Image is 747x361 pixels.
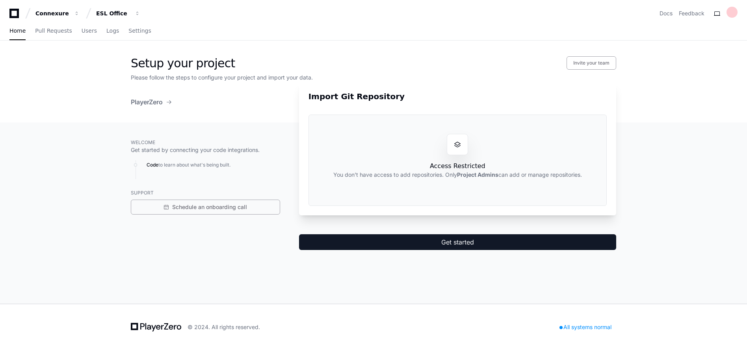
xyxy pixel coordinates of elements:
[35,28,72,33] span: Pull Requests
[131,97,163,107] span: PlayerZero
[555,322,616,333] div: All systems normal
[106,22,119,40] a: Logs
[333,171,582,179] h2: You don’t have access to add repositories. Only can add or manage repositories.
[131,74,616,81] p: Please follow the steps to configure your project and import your data.
[679,9,704,17] button: Feedback
[106,28,119,33] span: Logs
[96,9,130,17] div: ESL Office
[131,139,155,145] span: Welcome
[128,28,151,33] span: Settings
[82,22,97,40] a: Users
[131,56,235,70] h1: Setup your project
[32,6,83,20] button: Connexure
[567,56,616,70] button: Invite your team
[82,28,97,33] span: Users
[128,22,151,40] a: Settings
[308,91,607,102] h2: Import Git Repository
[430,161,485,171] h1: Access Restricted
[660,9,673,17] a: Docs
[35,22,72,40] a: Pull Requests
[131,190,154,196] span: support
[188,323,260,331] div: © 2024. All rights reserved.
[35,9,69,17] div: Connexure
[147,162,158,168] span: Code
[9,28,26,33] span: Home
[9,22,26,40] a: Home
[93,6,143,20] button: ESL Office
[147,160,280,170] p: to learn about what's being built.
[131,200,280,215] a: Schedule an onboarding call
[457,171,498,178] strong: Project Admins
[299,234,616,250] button: Get started
[131,146,280,154] p: Get started by connecting your code integrations.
